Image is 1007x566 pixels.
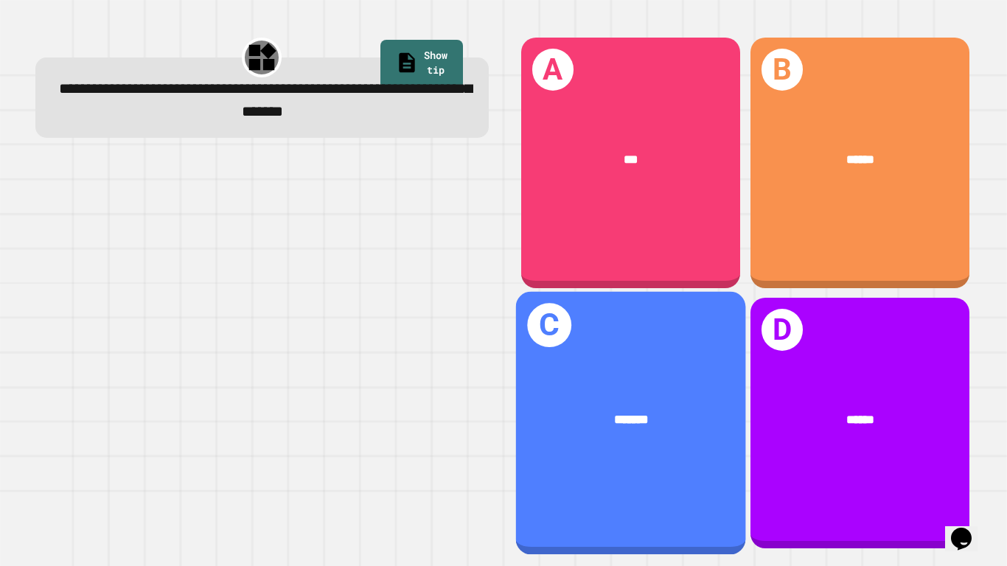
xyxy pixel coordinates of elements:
[762,309,804,351] h1: D
[380,40,463,89] a: Show tip
[532,49,574,91] h1: A
[945,507,992,551] iframe: chat widget
[527,304,571,347] h1: C
[762,49,804,91] h1: B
